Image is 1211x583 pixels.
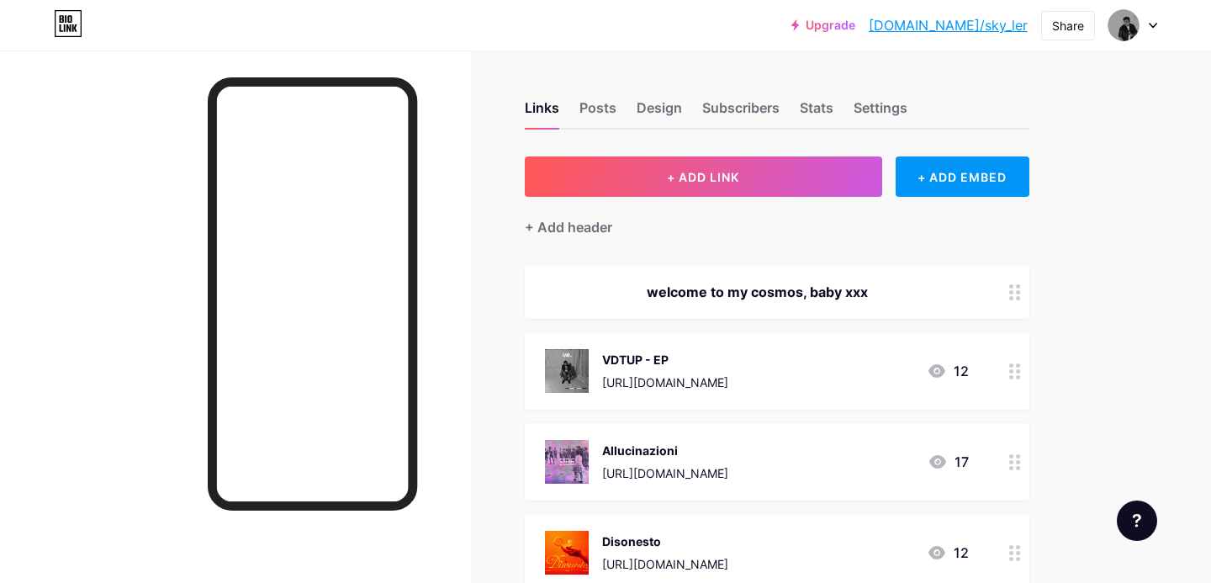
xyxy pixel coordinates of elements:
[637,98,682,128] div: Design
[545,349,589,393] img: VDTUP - EP
[602,351,728,368] div: VDTUP - EP
[1052,17,1084,34] div: Share
[525,156,882,197] button: + ADD LINK
[928,452,969,472] div: 17
[579,98,616,128] div: Posts
[800,98,833,128] div: Stats
[791,19,855,32] a: Upgrade
[545,440,589,484] img: Allucinazioni
[545,531,589,575] img: Disonesto
[602,533,728,550] div: Disonesto
[1108,9,1140,41] img: sky_ler
[927,361,969,381] div: 12
[602,374,728,391] div: [URL][DOMAIN_NAME]
[525,217,612,237] div: + Add header
[667,170,739,184] span: + ADD LINK
[602,442,728,459] div: Allucinazioni
[702,98,780,128] div: Subscribers
[602,555,728,573] div: [URL][DOMAIN_NAME]
[927,543,969,563] div: 12
[602,464,728,482] div: [URL][DOMAIN_NAME]
[896,156,1029,197] div: + ADD EMBED
[545,282,969,302] div: welcome to my cosmos, baby xxx
[525,98,559,128] div: Links
[854,98,907,128] div: Settings
[869,15,1028,35] a: [DOMAIN_NAME]/sky_ler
